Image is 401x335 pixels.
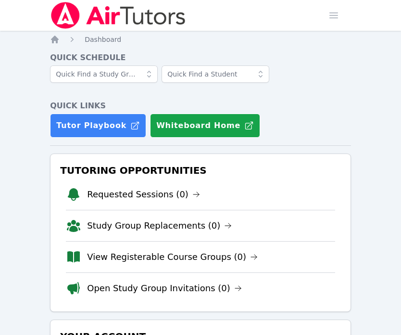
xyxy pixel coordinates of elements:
[85,36,121,43] span: Dashboard
[87,282,242,295] a: Open Study Group Invitations (0)
[150,114,260,138] button: Whiteboard Home
[50,100,351,112] h4: Quick Links
[50,2,186,29] img: Air Tutors
[85,35,121,44] a: Dashboard
[50,65,158,83] input: Quick Find a Study Group
[50,35,351,44] nav: Breadcrumb
[87,250,258,264] a: View Registerable Course Groups (0)
[50,52,351,64] h4: Quick Schedule
[50,114,146,138] a: Tutor Playbook
[162,65,269,83] input: Quick Find a Student
[87,219,232,232] a: Study Group Replacements (0)
[58,162,343,179] h3: Tutoring Opportunities
[87,188,200,201] a: Requested Sessions (0)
